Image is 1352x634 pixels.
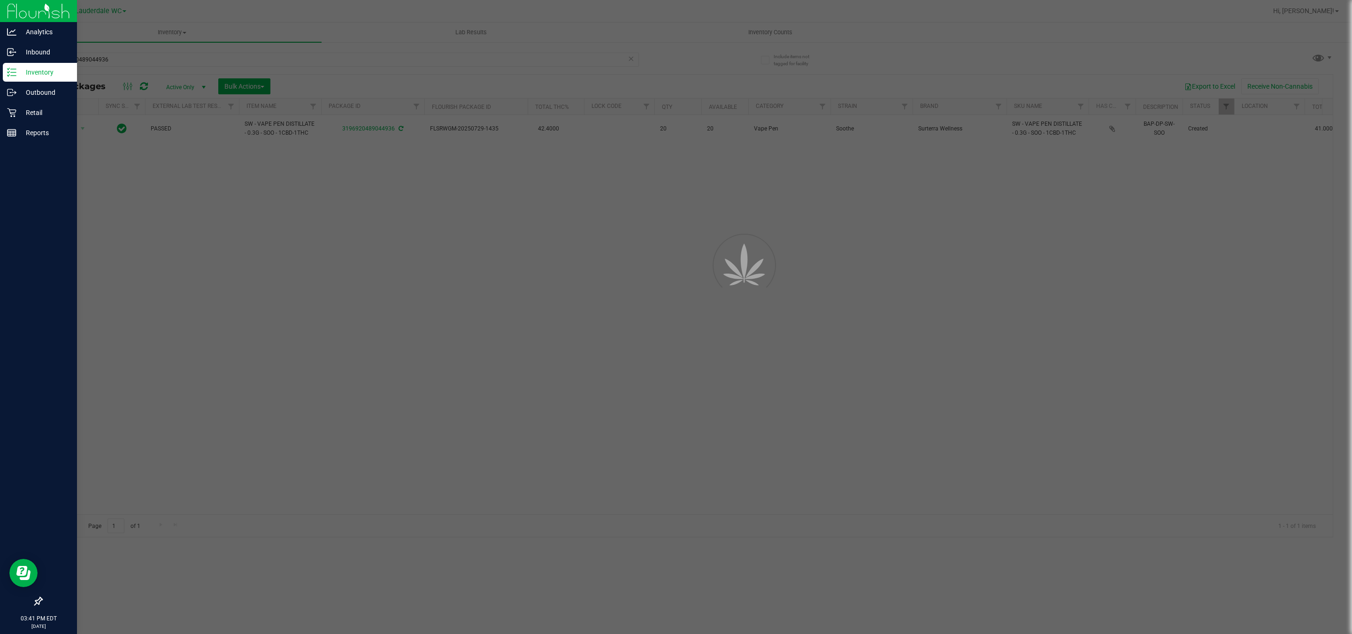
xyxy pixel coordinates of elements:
[7,47,16,57] inline-svg: Inbound
[16,107,73,118] p: Retail
[7,128,16,137] inline-svg: Reports
[4,623,73,630] p: [DATE]
[16,26,73,38] p: Analytics
[7,27,16,37] inline-svg: Analytics
[16,87,73,98] p: Outbound
[7,68,16,77] inline-svg: Inventory
[16,46,73,58] p: Inbound
[16,127,73,138] p: Reports
[7,108,16,117] inline-svg: Retail
[9,559,38,587] iframe: Resource center
[7,88,16,97] inline-svg: Outbound
[4,614,73,623] p: 03:41 PM EDT
[16,67,73,78] p: Inventory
